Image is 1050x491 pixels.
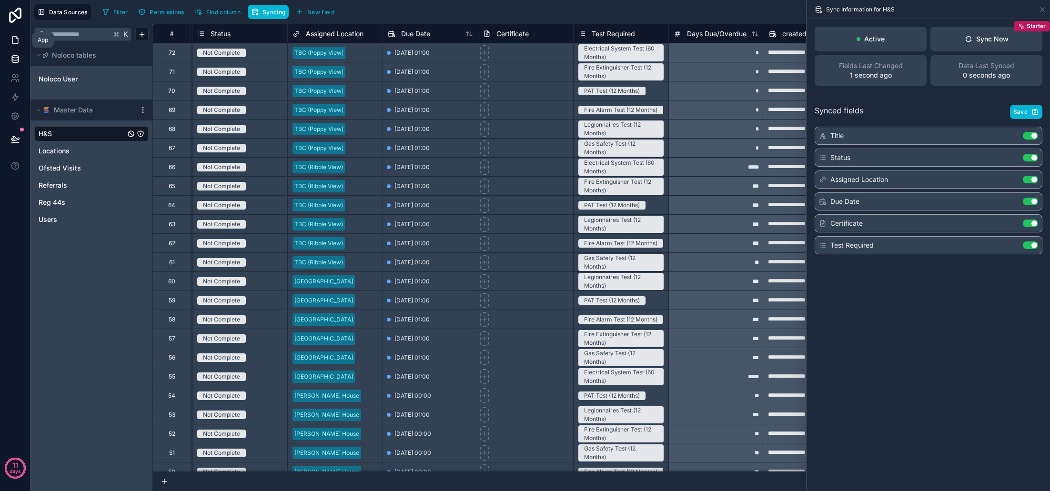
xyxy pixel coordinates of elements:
[135,5,191,19] a: Permissions
[394,354,430,361] span: [DATE] 01:00
[34,103,135,117] button: SmartSuite logoMaster Data
[203,258,240,267] div: Not Complete
[394,278,430,285] span: [DATE] 01:00
[135,5,187,19] button: Permissions
[584,140,658,157] div: Gas Safety Test (12 Months)
[294,334,353,343] div: [GEOGRAPHIC_DATA]
[294,220,343,229] div: TBC (Ribble View)
[584,406,658,423] div: Legionnaires Test (12 Months)
[394,335,430,342] span: [DATE] 01:00
[584,201,640,210] div: PAT Test (12 Months)
[39,180,125,190] a: Referrals
[294,411,359,419] div: [PERSON_NAME] House
[203,239,240,248] div: Not Complete
[168,278,175,285] div: 60
[203,277,240,286] div: Not Complete
[169,106,175,114] div: 69
[394,182,430,190] span: [DATE] 01:00
[10,464,21,478] p: days
[394,144,430,152] span: [DATE] 01:00
[206,9,241,16] span: Find column
[39,74,78,84] span: Noloco User
[39,74,116,84] a: Noloco User
[39,215,57,224] span: Users
[782,29,815,39] span: created at
[39,163,125,173] a: Ofsted Visits
[34,4,91,20] button: Data Sources
[169,163,175,171] div: 66
[34,126,149,141] div: H&S
[169,259,175,266] div: 61
[584,468,657,476] div: Fire Alarm Test (12 Months)
[584,63,658,80] div: Fire Extinguisher Test (12 Months)
[203,430,240,438] div: Not Complete
[584,106,657,114] div: Fire Alarm Test (12 Months)
[192,5,244,19] button: Find column
[262,9,285,16] span: Syncing
[584,349,658,366] div: Gas Safety Test (12 Months)
[830,153,850,162] span: Status
[394,240,430,247] span: [DATE] 01:00
[34,178,149,193] div: Referrals
[39,198,125,207] a: Reg 44s
[294,430,359,438] div: [PERSON_NAME] House
[584,315,657,324] div: Fire Alarm Test (12 Months)
[150,9,184,16] span: Permissions
[584,425,658,442] div: Fire Extinguisher Test (12 Months)
[203,125,240,133] div: Not Complete
[169,411,175,419] div: 53
[584,296,640,305] div: PAT Test (12 Months)
[584,273,658,290] div: Legionnaires Test (12 Months)
[294,296,353,305] div: [GEOGRAPHIC_DATA]
[203,449,240,457] div: Not Complete
[294,49,343,57] div: TBC (Poppy View)
[496,29,529,39] span: Certificate
[294,106,343,114] div: TBC (Poppy View)
[34,49,143,62] button: Noloco tables
[394,259,430,266] span: [DATE] 01:00
[54,105,93,115] span: Master Data
[394,373,430,381] span: [DATE] 01:00
[294,239,343,248] div: TBC (Ribble View)
[394,297,430,304] span: [DATE] 01:00
[168,201,175,209] div: 64
[203,372,240,381] div: Not Complete
[294,372,353,381] div: [GEOGRAPHIC_DATA]
[839,61,903,70] span: Fields Last Changed
[307,9,334,16] span: New field
[203,201,240,210] div: Not Complete
[203,315,240,324] div: Not Complete
[294,201,343,210] div: TBC (Ribble View)
[1027,22,1046,30] span: Starter
[39,163,81,173] span: Ofsted Visits
[169,240,175,247] div: 62
[306,29,363,39] span: Assigned Location
[394,201,430,209] span: [DATE] 01:00
[169,68,175,76] div: 71
[169,125,175,133] div: 68
[294,277,353,286] div: [GEOGRAPHIC_DATA]
[584,444,658,461] div: Gas Safety Test (12 Months)
[294,353,353,362] div: [GEOGRAPHIC_DATA]
[394,106,430,114] span: [DATE] 01:00
[203,87,240,95] div: Not Complete
[959,61,1014,70] span: Data Last Synced
[294,68,343,76] div: TBC (Poppy View)
[203,68,240,76] div: Not Complete
[584,239,657,248] div: Fire Alarm Test (12 Months)
[39,146,70,156] span: Locations
[203,334,240,343] div: Not Complete
[34,71,149,87] div: Noloco User
[830,240,874,250] span: Test Required
[203,182,240,190] div: Not Complete
[584,159,658,176] div: Electrical System Test (60 Months)
[169,220,175,228] div: 63
[930,27,1042,51] button: Sync NowStarter
[34,195,149,210] div: Reg 44s
[294,125,343,133] div: TBC (Poppy View)
[294,163,343,171] div: TBC (Ribble View)
[584,216,658,233] div: Legionnaires Test (12 Months)
[401,29,430,39] span: Due Date
[160,30,183,37] div: #
[584,368,658,385] div: Electrical System Test (60 Months)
